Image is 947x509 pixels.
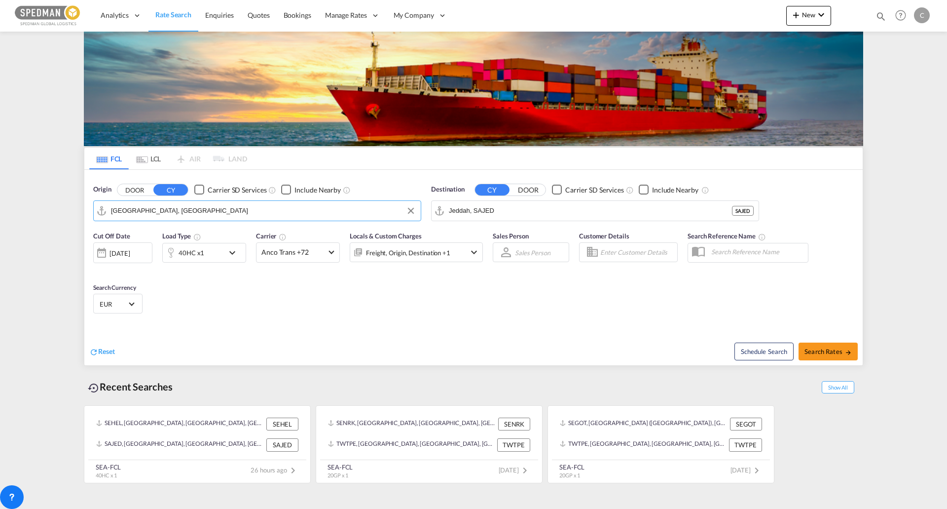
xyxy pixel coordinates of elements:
div: C [914,7,930,23]
div: 40HC x1 [179,246,204,260]
md-icon: Unchecked: Search for CY (Container Yard) services for all selected carriers.Checked : Search for... [268,186,276,194]
span: EUR [100,300,127,309]
button: Clear Input [403,203,418,218]
span: Analytics [101,10,129,20]
input: Enter Customer Details [600,245,674,260]
div: SEHEL [266,418,298,431]
div: TWTPE [729,438,762,451]
span: 20GP x 1 [559,472,580,478]
md-icon: icon-chevron-down [815,9,827,21]
md-input-container: Jeddah, SAJED [432,201,759,221]
div: SENRK [498,418,530,431]
button: CY [475,184,510,196]
span: New [790,11,827,19]
div: Origin DOOR CY Checkbox No InkUnchecked: Search for CY (Container Yard) services for all selected... [84,170,863,365]
div: SENRK, Norrkoping, Sweden, Northern Europe, Europe [328,418,496,431]
span: Bookings [284,11,311,19]
md-icon: Unchecked: Ignores neighbouring ports when fetching rates.Checked : Includes neighbouring ports w... [701,186,709,194]
span: Search Currency [93,284,136,291]
md-icon: icon-refresh [89,348,98,356]
span: Search Rates [804,348,852,355]
md-icon: icon-backup-restore [88,382,100,394]
div: [DATE] [109,249,130,258]
md-icon: icon-chevron-down [468,246,480,258]
span: [DATE] [499,466,531,474]
md-input-container: Helsingborg, SEHEL [94,201,421,221]
button: icon-plus 400-fgNewicon-chevron-down [786,6,831,26]
div: SEA-FCL [559,463,584,471]
span: Locals & Custom Charges [350,232,422,240]
div: Recent Searches [84,376,177,398]
span: 40HC x 1 [96,472,117,478]
md-tab-item: FCL [89,148,129,169]
md-checkbox: Checkbox No Ink [194,185,266,195]
span: 26 hours ago [251,466,299,474]
input: Search by Port [449,203,732,218]
div: TWTPE, Taipei, Taiwan, Province of China, Greater China & Far East Asia, Asia Pacific [560,438,727,451]
span: Destination [431,185,465,195]
span: Enquiries [205,11,234,19]
input: Search by Port [111,203,416,218]
div: Include Nearby [294,185,341,195]
span: Help [892,7,909,24]
md-icon: Your search will be saved by the below given name [758,233,766,241]
div: SAJED [732,206,754,216]
div: SAJED [266,438,298,451]
md-checkbox: Checkbox No Ink [552,185,624,195]
div: SEA-FCL [96,463,121,471]
button: Note: By default Schedule search will only considerorigin ports, destination ports and cut off da... [734,343,794,360]
span: 20GP x 1 [328,472,348,478]
md-pagination-wrapper: Use the left and right arrow keys to navigate between tabs [89,148,247,169]
recent-search-card: SEHEL, [GEOGRAPHIC_DATA], [GEOGRAPHIC_DATA], [GEOGRAPHIC_DATA], [GEOGRAPHIC_DATA] SEHELSAJED, [GE... [84,405,311,483]
div: SEGOT, Gothenburg (Goteborg), Sweden, Northern Europe, Europe [560,418,728,431]
button: Search Ratesicon-arrow-right [799,343,858,360]
md-select: Select Currency: € EUREuro [99,297,137,311]
md-checkbox: Checkbox No Ink [639,185,698,195]
span: Manage Rates [325,10,367,20]
div: Include Nearby [652,185,698,195]
div: Freight Origin Destination Factory Stuffing [366,246,450,260]
div: [DATE] [93,242,152,263]
div: SEHEL, Helsingborg, Sweden, Northern Europe, Europe [96,418,264,431]
md-icon: icon-magnify [875,11,886,22]
span: My Company [394,10,434,20]
recent-search-card: SENRK, [GEOGRAPHIC_DATA], [GEOGRAPHIC_DATA], [GEOGRAPHIC_DATA], [GEOGRAPHIC_DATA] SENRKTWTPE, [GE... [316,405,543,483]
span: [DATE] [730,466,763,474]
span: Quotes [248,11,269,19]
span: Carrier [256,232,287,240]
span: Customer Details [579,232,629,240]
div: Carrier SD Services [565,185,624,195]
md-icon: icon-arrow-right [845,349,852,356]
button: CY [153,184,188,196]
div: SAJED, Jeddah, Saudi Arabia, Middle East, Middle East [96,438,264,451]
span: Sales Person [493,232,529,240]
md-icon: Unchecked: Ignores neighbouring ports when fetching rates.Checked : Includes neighbouring ports w... [343,186,351,194]
md-icon: The selected Trucker/Carrierwill be displayed in the rate results If the rates are from another f... [279,233,287,241]
span: Show All [822,381,854,393]
md-datepicker: Select [93,262,101,275]
md-icon: icon-plus 400-fg [790,9,802,21]
span: Cut Off Date [93,232,130,240]
md-icon: icon-chevron-right [287,465,299,476]
img: c12ca350ff1b11efb6b291369744d907.png [15,4,81,27]
div: SEA-FCL [328,463,353,471]
span: Rate Search [155,10,191,19]
recent-search-card: SEGOT, [GEOGRAPHIC_DATA] ([GEOGRAPHIC_DATA]), [GEOGRAPHIC_DATA], [GEOGRAPHIC_DATA], [GEOGRAPHIC_D... [547,405,774,483]
div: SEGOT [730,418,762,431]
button: DOOR [117,184,152,196]
img: LCL+%26+FCL+BACKGROUND.png [84,32,863,146]
md-icon: icon-chevron-right [751,465,763,476]
span: Search Reference Name [688,232,766,240]
div: 40HC x1icon-chevron-down [162,243,246,263]
md-icon: icon-chevron-right [519,465,531,476]
div: Freight Origin Destination Factory Stuffingicon-chevron-down [350,242,483,262]
md-icon: icon-information-outline [193,233,201,241]
md-select: Sales Person [514,245,551,260]
div: icon-refreshReset [89,347,115,357]
span: Anco Trans +72 [261,247,326,257]
input: Search Reference Name [706,244,808,259]
span: Load Type [162,232,201,240]
div: TWTPE, Taipei, Taiwan, Province of China, Greater China & Far East Asia, Asia Pacific [328,438,495,451]
span: Reset [98,347,115,355]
